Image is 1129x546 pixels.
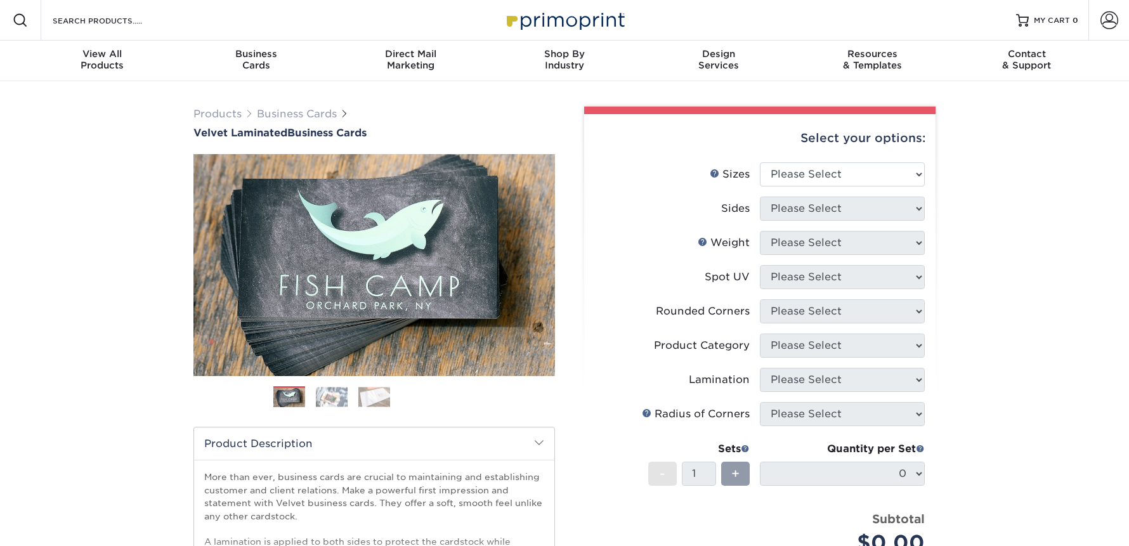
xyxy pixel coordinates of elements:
[334,41,488,81] a: Direct MailMarketing
[25,41,179,81] a: View AllProducts
[705,270,750,285] div: Spot UV
[795,48,950,71] div: & Templates
[316,387,348,406] img: Business Cards 02
[642,406,750,422] div: Radius of Corners
[950,41,1104,81] a: Contact& Support
[193,127,555,139] a: Velvet LaminatedBusiness Cards
[257,108,337,120] a: Business Cards
[1073,16,1078,25] span: 0
[179,48,334,60] span: Business
[698,235,750,250] div: Weight
[660,464,665,483] span: -
[358,387,390,406] img: Business Cards 03
[193,108,242,120] a: Products
[443,381,475,413] img: Business Cards 05
[872,512,925,526] strong: Subtotal
[25,48,179,71] div: Products
[950,48,1104,60] span: Contact
[795,41,950,81] a: Resources& Templates
[760,441,925,457] div: Quantity per Set
[194,427,554,460] h2: Product Description
[193,84,555,446] img: Velvet Laminated 01
[654,338,750,353] div: Product Category
[648,441,750,457] div: Sets
[25,48,179,60] span: View All
[193,127,287,139] span: Velvet Laminated
[795,48,950,60] span: Resources
[689,372,750,387] div: Lamination
[193,127,555,139] h1: Business Cards
[179,41,334,81] a: BusinessCards
[641,48,795,60] span: Design
[641,48,795,71] div: Services
[1034,15,1070,26] span: MY CART
[401,381,433,413] img: Business Cards 04
[51,13,175,28] input: SEARCH PRODUCTS.....
[488,48,642,71] div: Industry
[273,382,305,413] img: Business Cards 01
[334,48,488,71] div: Marketing
[641,41,795,81] a: DesignServices
[721,201,750,216] div: Sides
[594,114,925,162] div: Select your options:
[731,464,740,483] span: +
[710,167,750,182] div: Sizes
[656,304,750,319] div: Rounded Corners
[488,41,642,81] a: Shop ByIndustry
[179,48,334,71] div: Cards
[334,48,488,60] span: Direct Mail
[950,48,1104,71] div: & Support
[488,48,642,60] span: Shop By
[501,6,628,34] img: Primoprint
